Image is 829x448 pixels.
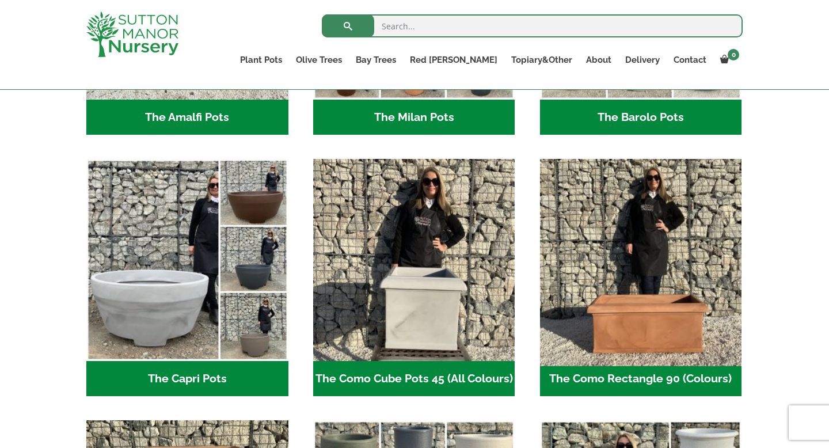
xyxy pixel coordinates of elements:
[349,52,403,68] a: Bay Trees
[86,100,288,135] h2: The Amalfi Pots
[86,12,178,57] img: logo
[289,52,349,68] a: Olive Trees
[86,361,288,397] h2: The Capri Pots
[728,49,739,60] span: 0
[313,361,515,397] h2: The Como Cube Pots 45 (All Colours)
[233,52,289,68] a: Plant Pots
[618,52,667,68] a: Delivery
[504,52,579,68] a: Topiary&Other
[713,52,743,68] a: 0
[540,100,742,135] h2: The Barolo Pots
[313,159,515,396] a: Visit product category The Como Cube Pots 45 (All Colours)
[540,361,742,397] h2: The Como Rectangle 90 (Colours)
[86,159,288,396] a: Visit product category The Capri Pots
[540,159,742,396] a: Visit product category The Como Rectangle 90 (Colours)
[667,52,713,68] a: Contact
[579,52,618,68] a: About
[86,159,288,361] img: The Capri Pots
[535,154,747,366] img: The Como Rectangle 90 (Colours)
[403,52,504,68] a: Red [PERSON_NAME]
[313,100,515,135] h2: The Milan Pots
[322,14,743,37] input: Search...
[313,159,515,361] img: The Como Cube Pots 45 (All Colours)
